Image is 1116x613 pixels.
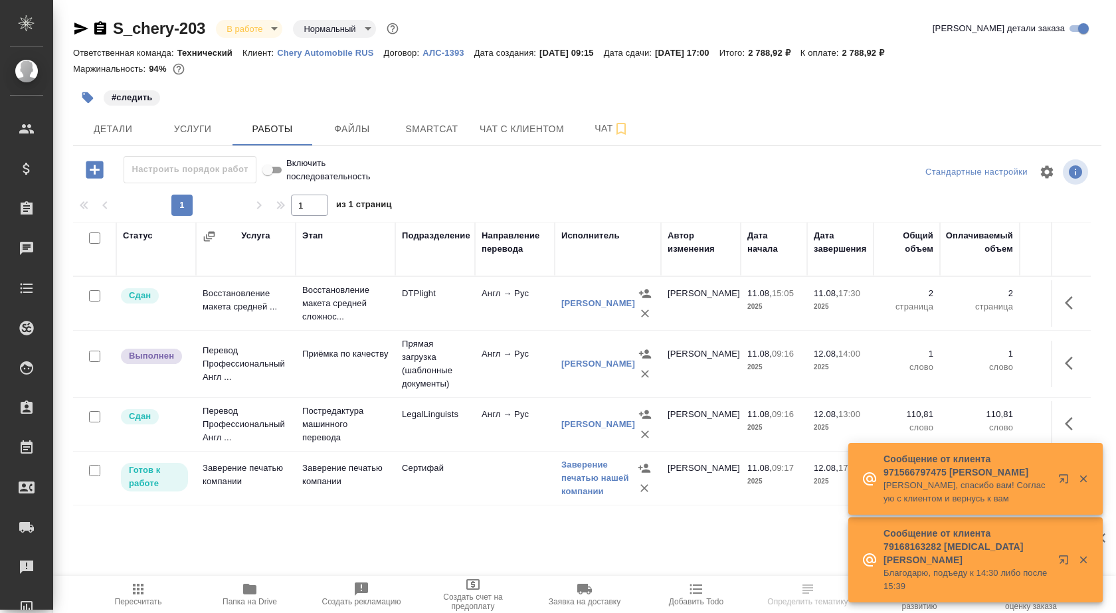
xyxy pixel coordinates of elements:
[838,463,860,473] p: 17:00
[302,462,389,488] p: Заверение печатью компании
[76,156,113,183] button: Добавить работу
[475,401,555,448] td: Англ → Рус
[747,421,800,434] p: 2025
[422,48,474,58] p: АЛС-1393
[196,455,296,501] td: Заверение печатью компании
[112,91,152,104] p: #следить
[814,349,838,359] p: 12.08,
[196,337,296,391] td: Перевод Профессиональный Англ ...
[580,120,644,137] span: Чат
[655,48,719,58] p: [DATE] 17:00
[203,230,216,243] button: Сгруппировать
[1026,408,1079,421] p: 0,92
[302,347,389,361] p: Приёмка по качеству
[395,455,475,501] td: Сертифай
[196,398,296,451] td: Перевод Профессиональный Англ ...
[772,349,794,359] p: 09:16
[814,463,838,473] p: 12.08,
[883,527,1050,567] p: Сообщение от клиента 79168163282 [MEDICAL_DATA][PERSON_NAME]
[129,289,151,302] p: Сдан
[561,460,629,496] a: Заверение печатью нашей компании
[161,121,225,137] span: Услуги
[422,46,474,58] a: АЛС-1393
[539,48,604,58] p: [DATE] 09:15
[772,288,794,298] p: 15:05
[73,21,89,37] button: Скопировать ссылку для ЯМессенджера
[800,48,842,58] p: К оплате:
[814,421,867,434] p: 2025
[880,300,933,313] p: страница
[635,284,655,304] button: Назначить
[634,478,654,498] button: Удалить
[883,567,1050,593] p: Благодарю, подъеду к 14:30 либо после 15:39
[395,280,475,327] td: DTPlight
[747,475,800,488] p: 2025
[177,48,242,58] p: Технический
[1026,421,1079,434] p: RUB
[838,288,860,298] p: 17:30
[838,349,860,359] p: 14:00
[814,300,867,313] p: 2025
[475,341,555,387] td: Англ → Рус
[947,347,1013,361] p: 1
[561,298,635,308] a: [PERSON_NAME]
[947,408,1013,421] p: 110,81
[635,424,655,444] button: Удалить
[216,20,282,38] div: В работе
[482,229,548,256] div: Направление перевода
[73,48,177,58] p: Ответственная команда:
[73,64,149,74] p: Маржинальность:
[384,20,401,37] button: Доп статусы указывают на важность/срочность заказа
[302,404,389,444] p: Постредактура машинного перевода
[102,91,161,102] span: следить
[277,46,383,58] a: Chery Automobile RUS
[1050,466,1082,497] button: Открыть в новой вкладке
[561,359,635,369] a: [PERSON_NAME]
[561,229,620,242] div: Исполнитель
[880,347,933,361] p: 1
[747,361,800,374] p: 2025
[747,288,772,298] p: 11.08,
[120,347,189,365] div: Исполнитель завершил работу
[395,401,475,448] td: LegalLinguists
[1026,300,1079,313] p: RUB
[635,364,655,384] button: Удалить
[240,121,304,137] span: Работы
[668,229,734,256] div: Автор изменения
[123,229,153,242] div: Статус
[880,421,933,434] p: слово
[1057,287,1089,319] button: Здесь прячутся важные кнопки
[474,48,539,58] p: Дата создания:
[300,23,359,35] button: Нормальный
[747,463,772,473] p: 11.08,
[883,452,1050,479] p: Сообщение от клиента 971566797475 [PERSON_NAME]
[661,280,741,327] td: [PERSON_NAME]
[747,229,800,256] div: Дата начала
[604,48,655,58] p: Дата сдачи:
[880,361,933,374] p: слово
[1057,408,1089,440] button: Здесь прячутся важные кнопки
[293,20,375,38] div: В работе
[1026,361,1079,374] p: RUB
[480,121,564,137] span: Чат с клиентом
[814,288,838,298] p: 11.08,
[635,304,655,323] button: Удалить
[384,48,423,58] p: Договор:
[634,458,654,478] button: Назначить
[842,48,894,58] p: 2 788,92 ₽
[286,157,401,183] span: Включить последовательность
[129,349,174,363] p: Выполнен
[561,419,635,429] a: [PERSON_NAME]
[129,464,180,490] p: Готов к работе
[922,162,1031,183] div: split button
[395,331,475,397] td: Прямая загрузка (шаблонные документы)
[947,421,1013,434] p: слово
[223,23,266,35] button: В работе
[661,341,741,387] td: [PERSON_NAME]
[947,300,1013,313] p: страница
[814,361,867,374] p: 2025
[73,83,102,112] button: Добавить тэг
[719,48,748,58] p: Итого:
[302,229,323,242] div: Этап
[277,48,383,58] p: Chery Automobile RUS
